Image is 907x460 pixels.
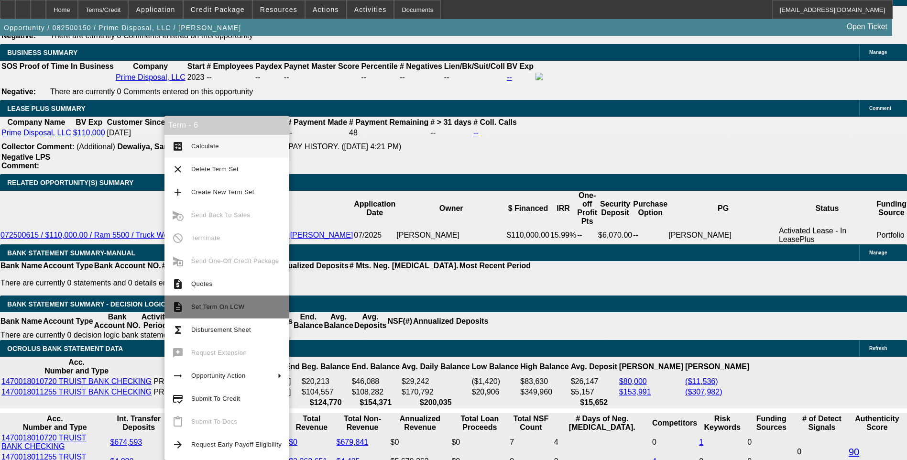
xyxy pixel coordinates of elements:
[76,142,115,151] span: (Additional)
[141,312,170,330] th: Activity Period
[116,73,186,81] a: Prime Disposal, LLC
[7,300,166,308] span: Bank Statement Summary - Decision Logic
[301,387,350,397] td: $104,557
[361,73,397,82] div: --
[191,326,251,333] span: Disbursement Sheet
[172,324,184,336] mat-icon: functions
[699,438,703,446] a: 1
[284,62,359,70] b: Paynet Master Score
[396,191,506,226] th: Owner
[520,377,569,386] td: $83,630
[598,191,633,226] th: Security Deposit
[473,129,479,137] a: --
[306,0,346,19] button: Actions
[685,388,722,396] a: ($307,982)
[4,24,241,32] span: Opportunity / 082500150 / Prime Disposal, LLC / [PERSON_NAME]
[520,387,569,397] td: $349,960
[570,377,618,386] td: $26,147
[7,105,86,112] span: LEASE PLUS SUMMARY
[351,387,400,397] td: $108,282
[652,433,698,451] td: 0
[153,377,234,386] td: PRIME DISPOSAL LLC
[107,118,165,126] b: Customer Since
[869,106,891,111] span: Comment
[401,387,470,397] td: $170,792
[110,438,142,446] a: $674,593
[387,312,413,330] th: NSF(#)
[191,165,239,173] span: Delete Term Set
[7,345,123,352] span: OCROLUS BANK STATEMENT DATA
[260,6,297,13] span: Resources
[471,377,519,386] td: ($1,420)
[391,438,450,447] div: $0
[191,280,212,287] span: Quotes
[172,278,184,290] mat-icon: request_quote
[187,72,205,83] td: 2023
[430,128,472,138] td: --
[94,312,141,330] th: Bank Account NO.
[172,141,184,152] mat-icon: calculate
[554,433,651,451] td: 4
[153,358,234,376] th: Acc. Holder Name
[172,186,184,198] mat-icon: add
[471,387,519,397] td: $20,906
[117,142,188,151] b: Dewaliya, Sandeep:
[133,62,168,70] b: Company
[1,153,50,170] b: Negative LPS Comment:
[507,73,512,81] a: --
[1,414,109,432] th: Acc. Number and Type
[184,0,252,19] button: Credit Package
[191,188,254,196] span: Create New Term Set
[301,377,350,386] td: $20,213
[7,49,77,56] span: BUSINESS SUMMARY
[1,129,71,137] a: Prime Disposal, LLC
[191,142,219,150] span: Calculate
[1,62,18,71] th: SOS
[509,414,553,432] th: Sum of the Total NSF Count and Total Overdraft Fee Count from Ocrolus
[451,433,508,451] td: $0
[652,414,698,432] th: Competitors
[413,312,489,330] th: Annualized Deposits
[0,279,531,287] p: There are currently 0 statements and 0 details entered on this opportunity
[351,358,400,376] th: End. Balance
[778,191,876,226] th: Status
[570,398,618,407] th: $15,652
[570,387,618,397] td: $5,157
[1,388,152,396] a: 1470018011255 TRUIST BANK CHECKING
[570,358,618,376] th: Avg. Deposit
[109,414,168,432] th: Int. Transfer Deposits
[191,395,240,402] span: Submit To Credit
[535,73,543,80] img: facebook-icon.png
[550,226,577,244] td: 15.99%
[191,142,401,151] span: 01- BRAND NEW DEAL NO PAY HISTORY. ([DATE] 4:21 PM)
[459,261,531,271] th: Most Recent Period
[619,358,684,376] th: [PERSON_NAME]
[876,191,907,226] th: Funding Source
[287,128,348,138] td: --
[747,414,796,432] th: Funding Sources
[471,358,519,376] th: Low Balance
[507,62,534,70] b: BV Exp
[73,129,105,137] a: $110,000
[172,164,184,175] mat-icon: clear
[598,226,633,244] td: $6,070.00
[255,62,282,70] b: Paydex
[778,226,876,244] td: Activated Lease - In LeasePlus
[444,72,505,83] td: --
[0,231,353,239] a: 072500615 / $110,000.00 / Ram 5500 / Truck World RVA Inc. / Prime Disposal, LLC / [PERSON_NAME]
[400,62,442,70] b: # Negatives
[172,301,184,313] mat-icon: description
[172,439,184,450] mat-icon: arrow_forward
[396,226,506,244] td: [PERSON_NAME]
[162,261,208,271] th: # Of Periods
[401,398,470,407] th: $200,035
[187,62,205,70] b: Start
[7,179,133,186] span: RELATED OPPORTUNITY(S) SUMMARY
[351,398,400,407] th: $154,371
[550,191,577,226] th: IRR
[289,438,297,446] a: $0
[401,358,470,376] th: Avg. Daily Balance
[19,62,114,71] th: Proof of Time In Business
[668,191,778,226] th: PG
[76,118,102,126] b: BV Exp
